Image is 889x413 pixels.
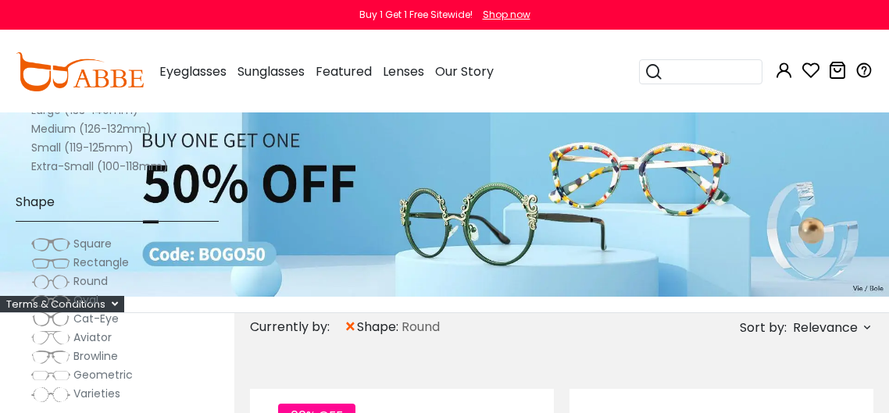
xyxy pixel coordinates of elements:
[73,348,118,364] span: Browline
[73,311,119,326] span: Cat-Eye
[31,330,70,346] img: Aviator.png
[475,8,530,21] a: Shop now
[31,237,70,252] img: Square.png
[31,157,168,176] label: Extra-Small (100-118mm)
[16,183,55,221] span: Shape
[73,292,98,308] span: Oval
[357,318,402,336] span: shape:
[73,329,112,345] span: Aviator
[31,138,134,157] label: Small (119-125mm)
[31,368,70,383] img: Geometric.png
[344,313,357,341] span: ×
[16,52,144,91] img: abbeglasses.com
[73,386,120,401] span: Varieties
[250,313,344,341] div: Currently by:
[31,312,70,327] img: Cat-Eye.png
[31,293,70,308] img: Oval.png
[402,318,440,336] span: Round
[159,62,227,80] span: Eyeglasses
[73,367,133,383] span: Geometric
[316,62,372,80] span: Featured
[31,274,70,290] img: Round.png
[435,62,494,80] span: Our Story
[73,236,112,251] span: Square
[793,314,858,342] span: Relevance
[359,8,473,22] div: Buy 1 Get 1 Free Sitewide!
[740,319,787,336] span: Sort by:
[31,386,70,403] img: Varieties.png
[31,349,70,365] img: Browline.png
[209,183,219,221] span: -
[73,273,108,289] span: Round
[237,62,305,80] span: Sunglasses
[31,119,152,138] label: Medium (126-132mm)
[483,8,530,22] div: Shop now
[31,255,70,271] img: Rectangle.png
[73,255,129,270] span: Rectangle
[383,62,424,80] span: Lenses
